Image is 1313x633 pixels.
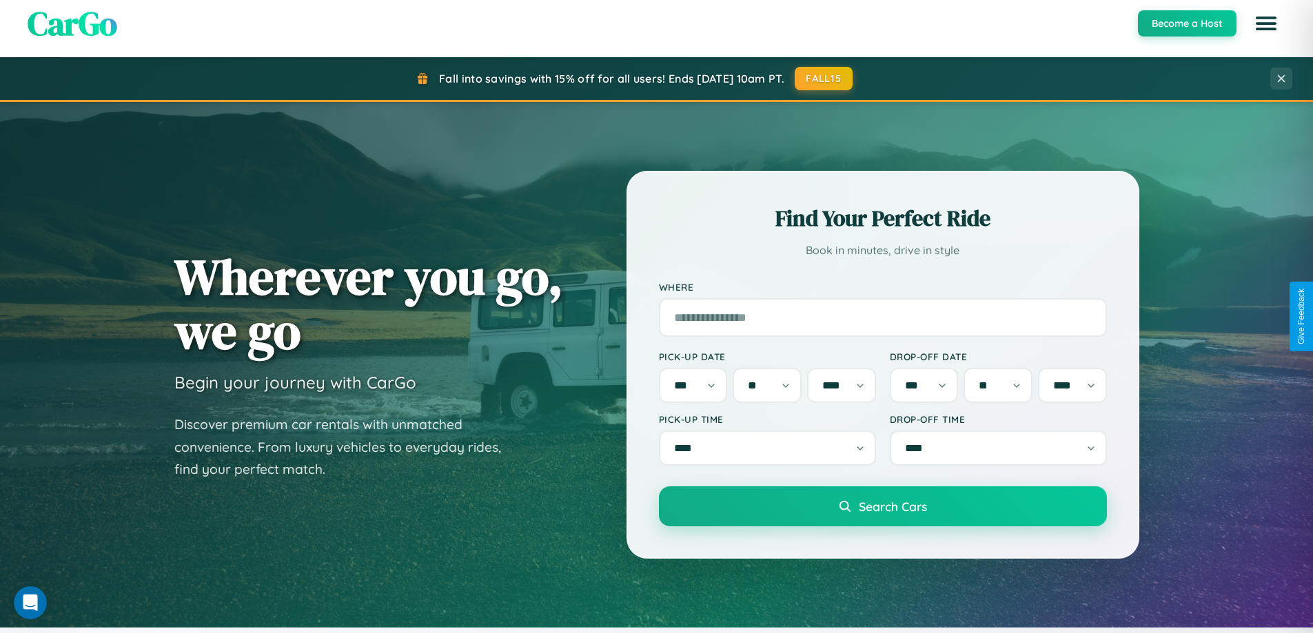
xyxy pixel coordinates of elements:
span: Search Cars [859,499,927,514]
label: Pick-up Date [659,351,876,362]
button: Become a Host [1138,10,1236,37]
label: Where [659,281,1107,293]
span: Fall into savings with 15% off for all users! Ends [DATE] 10am PT. [439,72,784,85]
button: Open menu [1247,4,1285,43]
h3: Begin your journey with CarGo [174,372,416,393]
span: CarGo [28,1,117,46]
button: Search Cars [659,486,1107,526]
p: Book in minutes, drive in style [659,240,1107,260]
label: Drop-off Time [890,413,1107,425]
h2: Find Your Perfect Ride [659,203,1107,234]
iframe: Intercom live chat [14,586,47,619]
label: Pick-up Time [659,413,876,425]
p: Discover premium car rentals with unmatched convenience. From luxury vehicles to everyday rides, ... [174,413,519,481]
label: Drop-off Date [890,351,1107,362]
h1: Wherever you go, we go [174,249,563,358]
div: Give Feedback [1296,289,1306,344]
button: FALL15 [795,67,853,90]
